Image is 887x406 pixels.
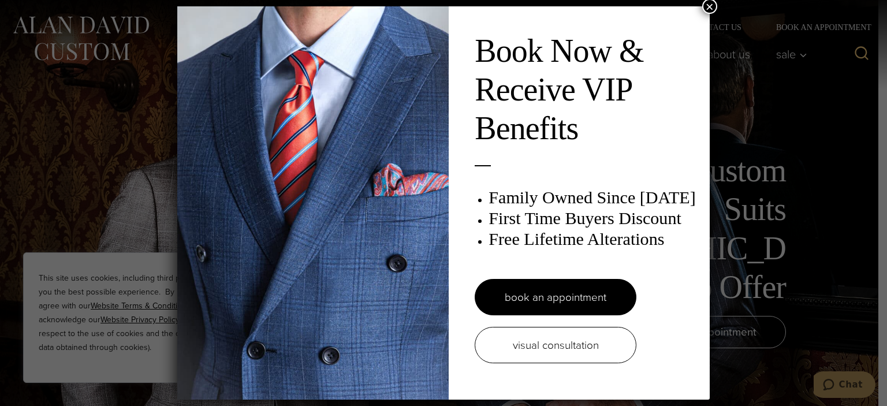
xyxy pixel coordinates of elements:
[489,208,698,229] h3: First Time Buyers Discount
[475,327,636,363] a: visual consultation
[489,187,698,208] h3: Family Owned Since [DATE]
[489,229,698,249] h3: Free Lifetime Alterations
[25,8,49,18] span: Chat
[475,32,698,148] h2: Book Now & Receive VIP Benefits
[475,279,636,315] a: book an appointment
